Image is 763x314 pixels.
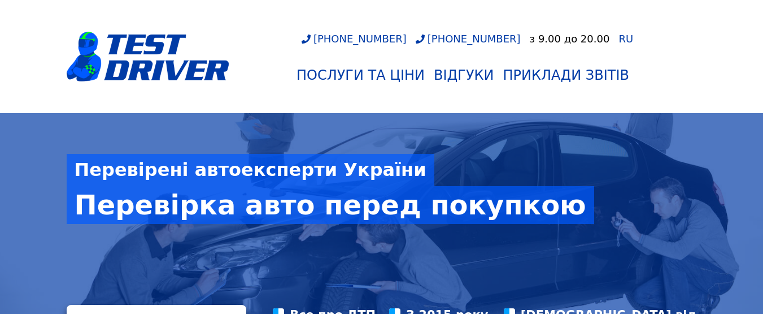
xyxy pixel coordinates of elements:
span: RU [618,33,633,45]
div: Перевірені автоексперти України [67,154,434,186]
a: [PHONE_NUMBER] [416,33,521,45]
div: з 9.00 до 20.00 [530,33,610,45]
div: Відгуки [434,67,494,83]
a: [PHONE_NUMBER] [302,33,407,45]
div: Послуги та Ціни [297,67,425,83]
a: RU [618,34,633,44]
img: logotype@3x [67,32,229,81]
a: Відгуки [429,63,499,88]
a: Приклади звітів [499,63,634,88]
a: Послуги та Ціни [292,63,429,88]
div: Приклади звітів [503,67,629,83]
div: Перевірка авто перед покупкою [67,186,594,223]
a: logotype@3x [67,5,229,109]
